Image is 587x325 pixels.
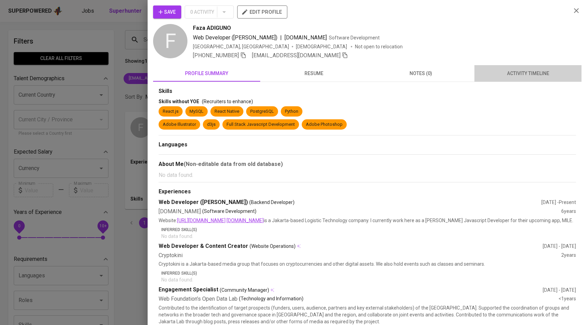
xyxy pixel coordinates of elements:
p: Website: is a Jakarta-based Logistic Technology company. I currently work here as a [PERSON_NAME]... [159,217,576,224]
div: React.js [163,108,179,115]
div: [DOMAIN_NAME] [159,208,561,216]
div: Cryptokini [159,252,561,260]
a: [DOMAIN_NAME] [227,218,264,223]
div: Adobe Photoshop [306,121,343,128]
div: Skills [159,87,576,95]
div: d3js [207,121,216,128]
div: Full Stack Javascript Development [227,121,295,128]
p: Not open to relocation [355,43,403,50]
span: (Community Manager) [220,287,269,293]
span: resume [264,69,363,78]
div: React Native [215,108,239,115]
span: Save [159,8,176,16]
span: (Backend Developer) [249,199,295,206]
span: notes (0) [371,69,470,78]
div: PostgreSQL [250,108,274,115]
div: <1 years [559,295,576,303]
div: [GEOGRAPHIC_DATA], [GEOGRAPHIC_DATA] [193,43,289,50]
div: Languages [159,141,576,149]
button: Save [153,5,181,19]
div: [DATE] - Present [541,199,576,206]
p: Cryptokini is a Jakarta-based media group that focuses on cryptocurrencies and other digital asse... [159,261,576,267]
span: [DEMOGRAPHIC_DATA] [296,43,348,50]
span: (Recruiters to enhance) [202,99,253,104]
span: Software Development [329,35,380,40]
span: [EMAIL_ADDRESS][DOMAIN_NAME] [252,52,341,59]
span: (Website Operations) [250,243,296,250]
p: Inferred Skill(s) [161,270,576,276]
div: Experiences [159,188,576,196]
div: MySQL [189,108,204,115]
span: Web Developer ([PERSON_NAME]) [193,34,277,41]
div: Web Developer & Content Creator [159,242,543,250]
div: [DATE] - [DATE] [543,243,576,250]
span: Skills without YOE [159,99,199,104]
span: Faza ADIGUNO [193,24,231,32]
p: (Software Development) [202,208,256,216]
div: Web Foundation’s Open Data Lab [159,295,559,303]
span: [DOMAIN_NAME] [285,34,327,41]
a: edit profile [237,9,287,14]
span: activity timeline [479,69,577,78]
p: No data found. [159,171,576,179]
p: No data found. [161,233,576,240]
button: edit profile [237,5,287,19]
div: [DATE] - [DATE] [543,287,576,293]
div: 2 years [561,252,576,260]
p: No data found. [161,276,576,283]
p: Inferred Skill(s) [161,227,576,233]
div: F [153,24,187,58]
div: About Me [159,160,576,168]
div: Web Developer ([PERSON_NAME]) [159,198,541,206]
span: profile summary [157,69,256,78]
b: (Non-editable data from old database) [184,161,283,167]
a: [URL][DOMAIN_NAME] [177,218,226,223]
div: Adobe Illustrator [163,121,196,128]
span: [PHONE_NUMBER] [193,52,239,59]
span: | [280,34,282,42]
div: Python [285,108,298,115]
span: edit profile [243,8,282,16]
div: 6 years [561,208,576,216]
div: Engagement Specialist [159,286,543,294]
p: Contributed to the identification of target prospects (funders, users, audience, partners and key... [159,304,576,325]
p: (Technology and Information) [239,295,303,303]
